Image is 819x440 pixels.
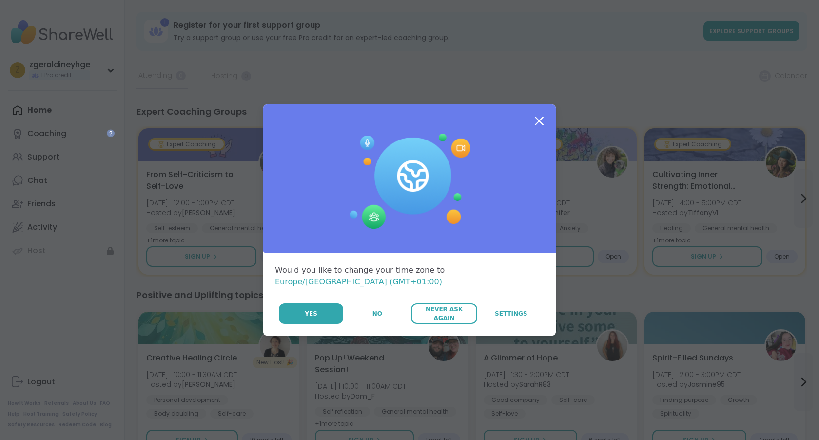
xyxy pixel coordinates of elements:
span: Europe/[GEOGRAPHIC_DATA] (GMT+01:00) [275,277,442,286]
span: No [372,309,382,318]
img: Session Experience [349,134,470,229]
div: Would you like to change your time zone to [275,264,544,288]
a: Settings [478,303,544,324]
button: No [344,303,410,324]
button: Yes [279,303,343,324]
span: Settings [495,309,527,318]
span: Never Ask Again [416,305,472,322]
span: Yes [305,309,317,318]
iframe: Spotlight [107,129,115,137]
button: Never Ask Again [411,303,477,324]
